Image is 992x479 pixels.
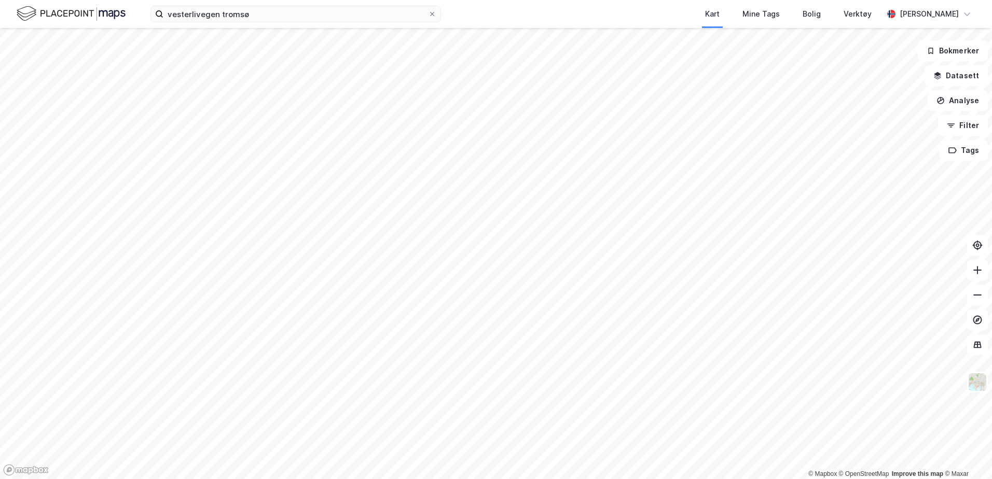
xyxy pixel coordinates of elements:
a: OpenStreetMap [839,470,889,477]
button: Datasett [925,65,988,86]
img: logo.f888ab2527a4732fd821a326f86c7f29.svg [17,5,126,23]
div: [PERSON_NAME] [900,8,959,20]
div: Kart [705,8,720,20]
button: Filter [938,115,988,136]
img: Z [968,372,987,392]
div: Bolig [803,8,821,20]
input: Søk på adresse, matrikkel, gårdeiere, leietakere eller personer [163,6,428,22]
a: Improve this map [892,470,943,477]
button: Bokmerker [918,40,988,61]
div: Mine Tags [742,8,780,20]
button: Analyse [928,90,988,111]
div: Kontrollprogram for chat [940,429,992,479]
a: Mapbox [808,470,837,477]
iframe: Chat Widget [940,429,992,479]
button: Tags [940,140,988,161]
div: Verktøy [844,8,872,20]
a: Mapbox homepage [3,464,49,476]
